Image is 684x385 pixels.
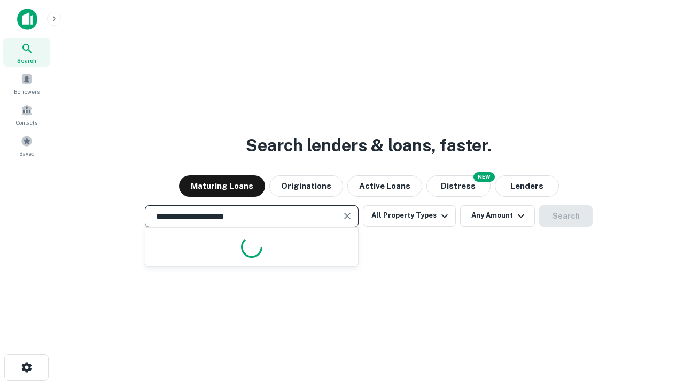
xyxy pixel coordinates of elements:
button: Search distressed loans with lien and other non-mortgage details. [426,175,491,197]
span: Search [17,56,36,65]
div: NEW [473,172,495,182]
button: Clear [340,209,355,224]
a: Saved [3,131,50,160]
a: Borrowers [3,69,50,98]
button: Active Loans [347,175,422,197]
a: Contacts [3,100,50,129]
span: Saved [19,149,35,158]
button: Maturing Loans [179,175,265,197]
button: Lenders [495,175,559,197]
button: Originations [269,175,343,197]
span: Contacts [16,118,37,127]
button: All Property Types [363,205,456,227]
h3: Search lenders & loans, faster. [246,133,492,158]
button: Any Amount [460,205,535,227]
a: Search [3,38,50,67]
span: Borrowers [14,87,40,96]
img: capitalize-icon.png [17,9,37,30]
iframe: Chat Widget [631,299,684,351]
